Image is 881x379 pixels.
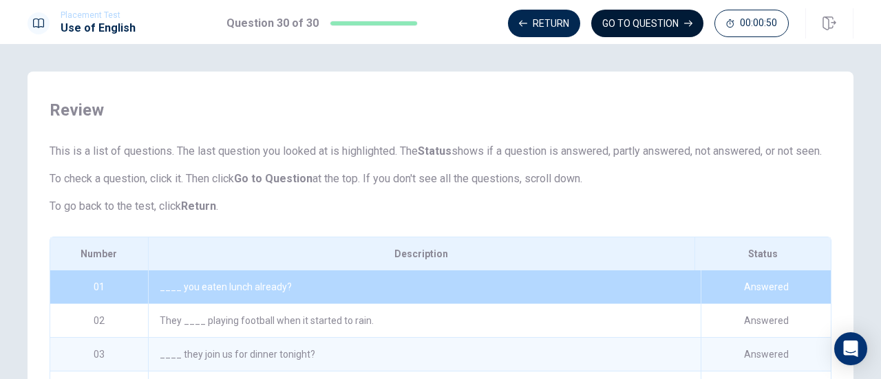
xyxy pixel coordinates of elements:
[50,270,148,303] div: 01
[418,144,452,158] strong: Status
[148,237,694,270] div: Description
[694,237,831,270] div: Status
[148,338,701,371] div: ____ they join us for dinner tonight?
[61,10,136,20] span: Placement Test
[181,199,216,213] strong: Return
[50,237,148,270] div: Number
[50,338,148,371] div: 03
[148,270,701,303] div: ____ you eaten lunch already?
[50,198,831,215] p: To go back to the test, click .
[834,332,867,365] div: Open Intercom Messenger
[591,10,703,37] button: GO TO QUESTION
[61,20,136,36] h1: Use of English
[50,171,831,187] p: To check a question, click it. Then click at the top. If you don't see all the questions, scroll ...
[701,270,831,303] div: Answered
[50,304,148,337] div: 02
[714,10,789,37] button: 00:00:50
[508,10,580,37] button: Return
[234,172,312,185] strong: Go to Question
[701,338,831,371] div: Answered
[701,304,831,337] div: Answered
[226,15,319,32] h1: Question 30 of 30
[50,143,831,160] p: This is a list of questions. The last question you looked at is highlighted. The shows if a quest...
[148,304,701,337] div: They ____ playing football when it started to rain.
[50,99,831,121] span: Review
[740,18,777,29] span: 00:00:50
